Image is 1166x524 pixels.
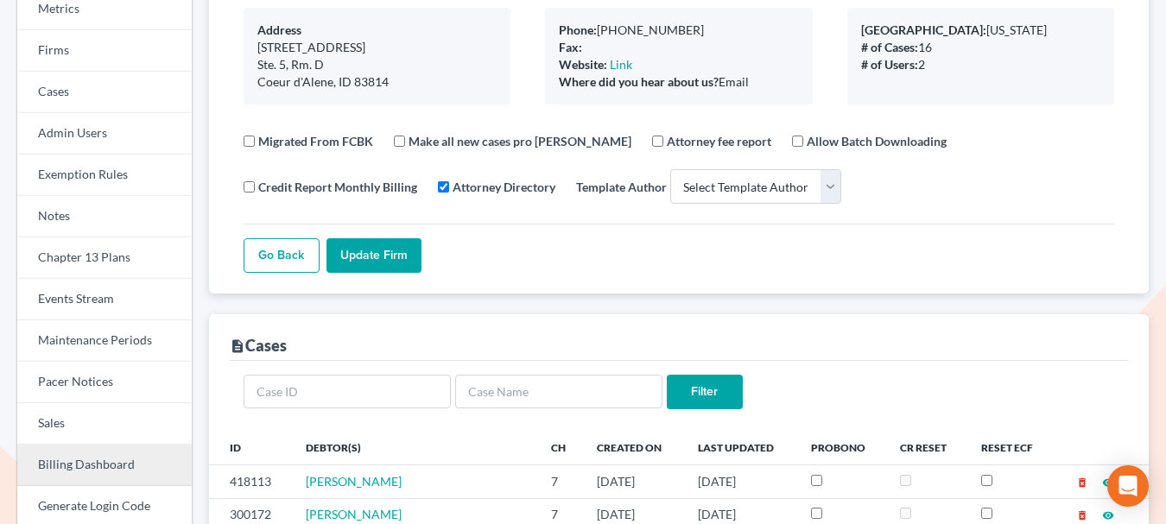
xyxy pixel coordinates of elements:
a: visibility [1102,507,1114,521]
th: Reset ECF [967,430,1054,464]
b: Website: [559,57,607,72]
a: Pacer Notices [17,362,192,403]
div: [PHONE_NUMBER] [559,22,798,39]
label: Attorney fee report [667,132,771,150]
a: [PERSON_NAME] [306,507,402,521]
a: delete_forever [1076,507,1088,521]
th: ProBono [797,430,887,464]
a: Notes [17,196,192,237]
td: 7 [537,465,583,498]
a: Billing Dashboard [17,445,192,486]
th: Ch [537,430,583,464]
input: Filter [667,375,743,409]
div: Email [559,73,798,91]
b: # of Cases: [861,40,918,54]
i: visibility [1102,477,1114,489]
div: Cases [230,335,287,356]
b: # of Users: [861,57,918,72]
a: Go Back [244,238,320,273]
a: Link [610,57,632,72]
b: Address [257,22,301,37]
a: Exemption Rules [17,155,192,196]
b: Phone: [559,22,597,37]
th: CR Reset [886,430,967,464]
b: Fax: [559,40,582,54]
i: description [230,338,245,354]
label: Make all new cases pro [PERSON_NAME] [409,132,631,150]
a: visibility [1102,474,1114,489]
td: 418113 [209,465,292,498]
b: Where did you hear about us? [559,74,719,89]
div: [STREET_ADDRESS] [257,39,497,56]
input: Update Firm [326,238,421,273]
div: Ste. 5, Rm. D [257,56,497,73]
a: delete_forever [1076,474,1088,489]
a: Admin Users [17,113,192,155]
div: 2 [861,56,1100,73]
a: Cases [17,72,192,113]
a: Maintenance Periods [17,320,192,362]
div: Coeur d'Alene, ID 83814 [257,73,497,91]
td: [DATE] [583,465,684,498]
a: Events Stream [17,279,192,320]
i: visibility [1102,509,1114,521]
div: [US_STATE] [861,22,1100,39]
a: Sales [17,403,192,445]
i: delete_forever [1076,477,1088,489]
i: delete_forever [1076,509,1088,521]
th: Debtor(s) [292,430,537,464]
label: Allow Batch Downloading [807,132,947,150]
div: Open Intercom Messenger [1107,465,1149,507]
a: Firms [17,30,192,72]
th: ID [209,430,292,464]
label: Migrated From FCBK [258,132,373,150]
label: Attorney Directory [453,178,555,196]
div: 16 [861,39,1100,56]
td: [DATE] [684,465,797,498]
a: [PERSON_NAME] [306,474,402,489]
input: Case Name [455,375,662,409]
a: Chapter 13 Plans [17,237,192,279]
b: [GEOGRAPHIC_DATA]: [861,22,986,37]
label: Credit Report Monthly Billing [258,178,417,196]
th: Created On [583,430,684,464]
th: Last Updated [684,430,797,464]
label: Template Author [576,178,667,196]
input: Case ID [244,375,451,409]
